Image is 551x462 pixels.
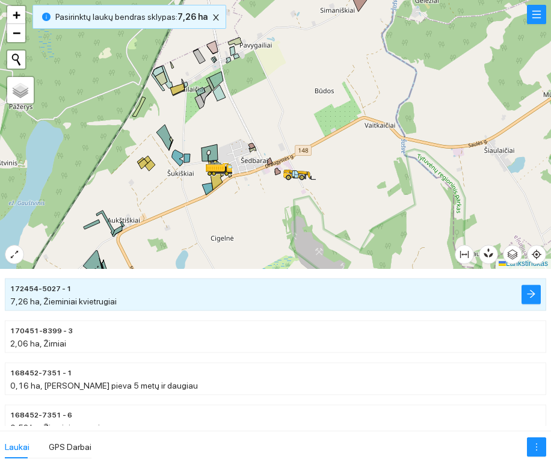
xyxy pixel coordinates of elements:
font: 0,16 ha, [PERSON_NAME] pieva 5 metų ir daugiau [10,381,198,390]
font: 0,52 ha, Žieminių rapsai [10,423,100,433]
a: Sluoksniai [7,77,34,103]
button: Pradėti naują paiešką [7,51,25,69]
font: 7,26 ha [177,12,208,22]
font: 170451-8399 - 3 [10,327,73,335]
font: 168452-7351 - 6 [10,411,72,419]
span: 168452-7351 - 6 [10,410,72,421]
span: išskleisti-alt [5,250,23,259]
span: 168452-7351 - 1 [10,368,72,379]
span: 172454-5027 - 1 [10,283,72,295]
span: tikslas [528,250,546,259]
font: 7,26 ha, Žieminiai kvietrugiai [10,297,117,306]
font: : [176,12,177,22]
button: meniu [527,5,546,24]
font: GPS Darbai [49,442,91,452]
a: Priartinti [7,6,25,24]
button: uždaryti [209,10,223,25]
font: + [13,7,20,22]
span: rodyklė į dešinę [526,289,536,301]
font: 172454-5027 - 1 [10,285,72,293]
button: tikslas [527,245,546,264]
span: stulpelio plotis [455,250,473,259]
font: Laukai [5,442,29,452]
span: meniu [528,10,546,19]
a: Lankstinukas [499,259,548,268]
font: 2,06 ha, Žirniai [10,339,66,348]
font: Lankstinukas [506,259,548,268]
button: išskleisti-alt [5,245,24,264]
button: stulpelio plotis [455,245,474,264]
span: 170451-8399 - 3 [10,325,73,337]
span: uždaryti [209,13,223,22]
font: Pasirinktų laukų bendras sklypas [55,12,176,22]
a: Atitolinti [7,24,25,42]
span: informacijos ratas [42,13,51,21]
button: rodyklė į dešinę [522,285,541,304]
button: daugiau [527,437,546,457]
span: daugiau [528,442,546,452]
font: 168452-7351 - 1 [10,369,72,377]
font: − [13,25,20,40]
